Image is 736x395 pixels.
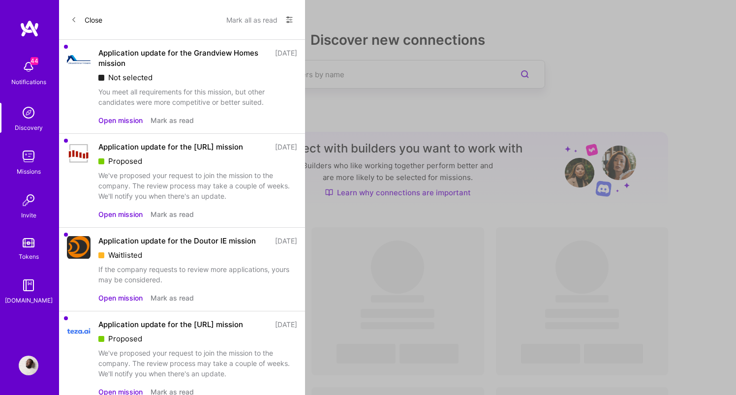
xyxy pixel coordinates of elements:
[19,356,38,375] img: User Avatar
[67,319,91,343] img: Company Logo
[226,12,277,28] button: Mark all as read
[51,58,72,64] div: Domain
[21,210,36,220] div: Invite
[98,348,297,379] div: We've proposed your request to join the mission to the company. The review process may take a cou...
[98,319,243,330] div: Application update for the [URL] mission
[275,48,297,68] div: [DATE]
[98,142,243,152] div: Application update for the [URL] mission
[20,20,39,37] img: logo
[151,293,194,303] button: Mark as read
[98,293,143,303] button: Open mission
[98,334,297,344] div: Proposed
[19,147,38,166] img: teamwork
[19,103,38,122] img: discovery
[98,264,297,285] div: If the company requests to review more applications, yours may be considered.
[26,26,108,33] div: Domain: [DOMAIN_NAME]
[151,209,194,219] button: Mark as read
[151,115,194,125] button: Mark as read
[5,295,53,305] div: [DOMAIN_NAME]
[17,166,41,177] div: Missions
[28,16,48,24] div: v 4.0.25
[98,170,297,201] div: We've proposed your request to join the mission to the company. The review process may take a cou...
[98,72,297,83] div: Not selected
[16,26,24,33] img: website_grey.svg
[40,57,48,65] img: tab_domain_overview_orange.svg
[67,236,91,259] img: Company Logo
[23,238,34,247] img: tokens
[98,236,256,246] div: Application update for the Doutor IE mission
[107,58,170,64] div: Keywords nach Traffic
[19,275,38,295] img: guide book
[98,250,297,260] div: Waitlisted
[275,319,297,330] div: [DATE]
[275,142,297,152] div: [DATE]
[15,122,43,133] div: Discovery
[96,57,104,65] img: tab_keywords_by_traffic_grey.svg
[16,356,41,375] a: User Avatar
[98,87,297,107] div: You meet all requirements for this mission, but other candidates were more competitive or better ...
[98,115,143,125] button: Open mission
[98,48,269,68] div: Application update for the Grandview Homes mission
[98,209,143,219] button: Open mission
[98,156,297,166] div: Proposed
[19,190,38,210] img: Invite
[19,251,39,262] div: Tokens
[67,143,91,164] img: Company Logo
[275,236,297,246] div: [DATE]
[71,12,102,28] button: Close
[16,16,24,24] img: logo_orange.svg
[67,55,91,64] img: Company Logo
